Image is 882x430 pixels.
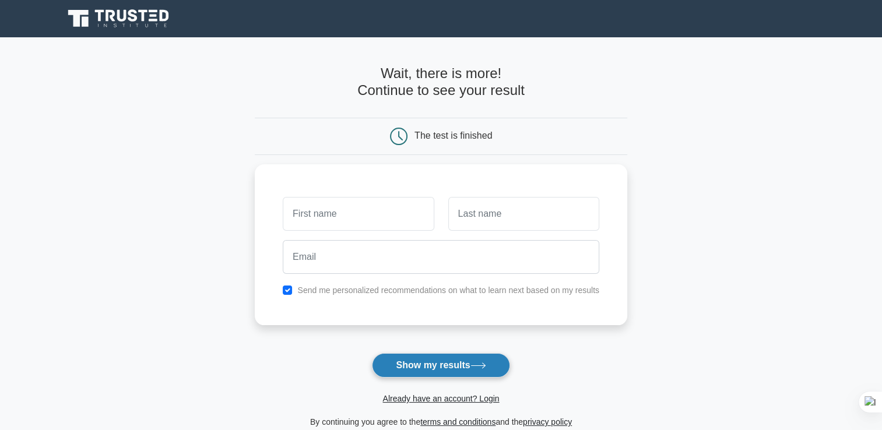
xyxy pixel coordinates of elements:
[523,417,572,427] a: privacy policy
[255,65,627,99] h4: Wait, there is more! Continue to see your result
[372,353,509,378] button: Show my results
[414,131,492,140] div: The test is finished
[283,240,599,274] input: Email
[297,286,599,295] label: Send me personalized recommendations on what to learn next based on my results
[283,197,434,231] input: First name
[420,417,496,427] a: terms and conditions
[382,394,499,403] a: Already have an account? Login
[448,197,599,231] input: Last name
[248,415,634,429] div: By continuing you agree to the and the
